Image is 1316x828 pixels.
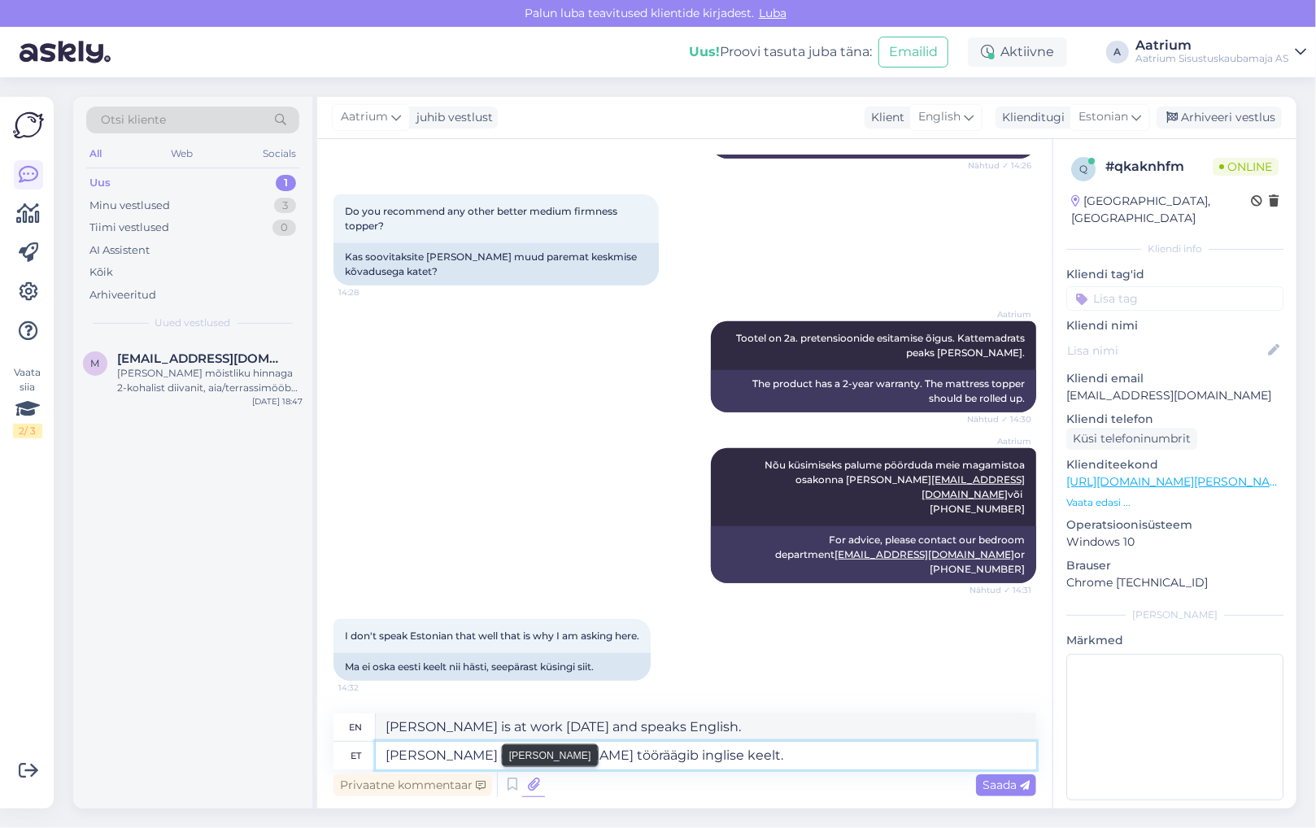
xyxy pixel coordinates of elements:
span: Aatrium [341,108,388,126]
span: maret76@hot.ee [117,351,286,366]
div: Web [168,143,197,164]
div: A [1106,41,1129,63]
span: q [1079,163,1087,175]
div: Uus [89,175,111,191]
div: 3 [274,198,296,214]
span: Online [1213,158,1279,176]
input: Lisa tag [1066,286,1283,311]
span: Nähtud ✓ 14:30 [967,413,1031,425]
div: 0 [272,220,296,236]
span: English [918,108,961,126]
a: [URL][DOMAIN_NAME][PERSON_NAME] [1066,474,1291,489]
p: Kliendi telefon [1066,411,1283,428]
p: Klienditeekond [1066,456,1283,473]
div: Socials [259,143,299,164]
div: # qkaknhfm [1105,157,1213,176]
span: Estonian [1079,108,1128,126]
textarea: [PERSON_NAME] on [PERSON_NAME] tööräägib inglise keelt. [376,742,1036,769]
span: Nähtud ✓ 14:26 [968,159,1031,172]
p: Vaata edasi ... [1066,495,1283,510]
div: Privaatne kommentaar [333,774,492,796]
div: Minu vestlused [89,198,170,214]
div: [GEOGRAPHIC_DATA], [GEOGRAPHIC_DATA] [1071,193,1251,227]
p: Kliendi nimi [1066,317,1283,334]
p: Operatsioonisüsteem [1066,516,1283,534]
div: For advice, please contact our bedroom department or [PHONE_NUMBER] [711,526,1036,583]
div: [PERSON_NAME] mõistliku hinnaga 2-kohalist diivanit, aia/terrassimööbel. Komplekte mitte pakkuda. [117,366,303,395]
p: Kliendi email [1066,370,1283,387]
button: Emailid [878,37,948,68]
p: Brauser [1066,557,1283,574]
span: 14:28 [338,286,399,299]
div: Ma ei oska eesti keelt nii hästi, seepärast küsingi siit. [333,653,651,681]
div: Aatrium [1135,39,1288,52]
div: Kliendi info [1066,242,1283,256]
p: Kliendi tag'id [1066,266,1283,283]
span: Otsi kliente [101,111,166,129]
a: AatriumAatrium Sisustuskaubamaja AS [1135,39,1306,65]
span: Aatrium [970,308,1031,320]
div: juhib vestlust [410,109,493,126]
a: [EMAIL_ADDRESS][DOMAIN_NAME] [922,473,1025,500]
div: Küsi telefoninumbrit [1066,428,1197,450]
div: Klienditugi [996,109,1065,126]
div: 1 [276,175,296,191]
div: Arhiveeritud [89,287,156,303]
span: Uued vestlused [155,316,231,330]
small: [PERSON_NAME] [509,747,591,762]
span: Saada [983,778,1030,792]
b: Uus! [689,44,720,59]
span: m [91,357,100,369]
div: All [86,143,105,164]
span: Tootel on 2a. pretensioonide esitamise õigus. Kattemadrats peaks [PERSON_NAME]. [736,332,1027,359]
div: Kõik [89,264,113,281]
span: I don't speak Estonian that well that is why I am asking here. [345,630,639,642]
span: Aatrium [970,435,1031,447]
img: Askly Logo [13,110,44,141]
div: Arhiveeri vestlus [1157,107,1282,129]
span: Nähtud ✓ 14:31 [970,584,1031,596]
div: Proovi tasuta juba täna: [689,42,872,62]
div: Aatrium Sisustuskaubamaja AS [1135,52,1288,65]
textarea: [PERSON_NAME] is at work [DATE] and speaks English. [376,713,1036,741]
p: Chrome [TECHNICAL_ID] [1066,574,1283,591]
div: en [350,713,363,741]
div: AI Assistent [89,242,150,259]
div: et [351,742,361,769]
div: 2 / 3 [13,424,42,438]
a: [EMAIL_ADDRESS][DOMAIN_NAME] [834,548,1014,560]
div: [PERSON_NAME] [1066,608,1283,622]
span: Nõu küsimiseks palume pöörduda meie magamistoa osakonna [PERSON_NAME] või [PHONE_NUMBER] [765,459,1027,515]
span: Luba [754,6,791,20]
p: [EMAIL_ADDRESS][DOMAIN_NAME] [1066,387,1283,404]
div: [DATE] 18:47 [252,395,303,407]
input: Lisa nimi [1067,342,1265,360]
div: The product has a 2-year warranty. The mattress topper should be rolled up. [711,370,1036,412]
span: 14:32 [338,682,399,694]
div: Tiimi vestlused [89,220,169,236]
span: Do you recommend any other better medium firmness topper? [345,205,620,232]
div: Kas soovitaksite [PERSON_NAME] muud paremat keskmise kõvadusega katet? [333,243,659,285]
div: Aktiivne [968,37,1067,67]
div: Klient [865,109,904,126]
div: Vaata siia [13,365,42,438]
p: Windows 10 [1066,534,1283,551]
p: Märkmed [1066,632,1283,649]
